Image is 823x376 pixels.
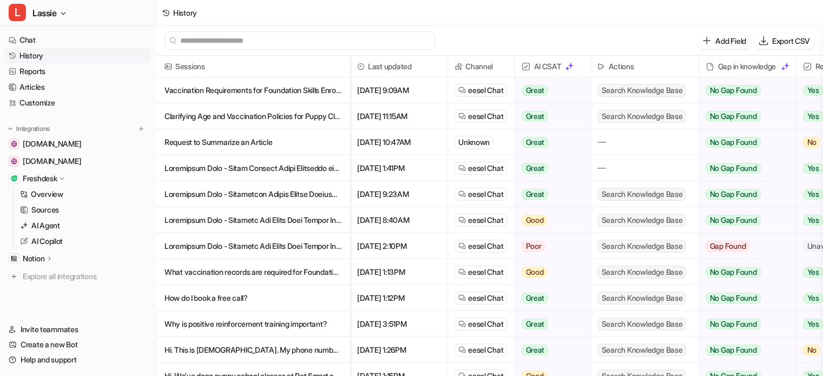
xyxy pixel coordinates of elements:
[515,311,584,337] button: Great
[455,136,493,149] div: Unknown
[515,77,584,103] button: Great
[755,33,814,49] button: Export CSV
[468,163,503,174] span: eesel Chat
[4,48,151,63] a: History
[468,85,503,96] span: eesel Chat
[4,32,151,48] a: Chat
[6,125,14,133] img: expand menu
[355,337,443,363] span: [DATE] 1:26PM
[468,293,503,304] span: eesel Chat
[468,345,503,355] span: eesel Chat
[458,346,466,354] img: eeselChat
[355,77,443,103] span: [DATE] 9:09AM
[803,189,822,200] span: Yes
[715,35,746,47] p: Add Field
[164,103,341,129] p: Clarifying Age and Vaccination Policies for Puppy Classes
[355,285,443,311] span: [DATE] 1:12PM
[164,77,341,103] p: Vaccination Requirements for Foundation Skills Enrollment
[458,294,466,302] img: eeselChat
[164,207,341,233] p: Loremipsum Dolo - Sitametc Adi Elits Doei Tempor Inci Utl E Dolore. magnaali enimadmi ven quisn 7...
[515,285,584,311] button: Great
[803,85,822,96] span: Yes
[164,337,341,363] p: Hi. This is [DEMOGRAPHIC_DATA]. My phone number is [PHONE_NUMBER]. Actually, my puppy has some pu...
[31,189,63,200] p: Overview
[23,268,147,285] span: Explore all integrations
[706,137,760,148] span: No Gap Found
[355,129,443,155] span: [DATE] 10:47AM
[4,322,151,337] a: Invite teammates
[458,241,503,252] a: eesel Chat
[803,319,822,329] span: Yes
[458,268,466,276] img: eeselChat
[4,154,151,169] a: online.whenhoundsfly.com[DOMAIN_NAME]
[699,103,788,129] button: No Gap Found
[11,175,17,182] img: Freshdesk
[597,266,686,279] span: Search Knowledge Base
[468,267,503,278] span: eesel Chat
[160,56,346,77] span: Sessions
[706,345,760,355] span: No Gap Found
[515,233,584,259] button: Poor
[515,181,584,207] button: Great
[519,56,586,77] span: AI CSAT
[164,233,341,259] p: Loremipsum Dolo - Sitametc Adi Elits Doei Tempor Inci Utl E Dolore. magnaali enimadmi ven quisn 4...
[522,319,548,329] span: Great
[522,189,548,200] span: Great
[355,207,443,233] span: [DATE] 8:40AM
[597,188,686,201] span: Search Knowledge Base
[355,233,443,259] span: [DATE] 2:10PM
[16,202,151,217] a: Sources
[522,111,548,122] span: Great
[468,319,503,329] span: eesel Chat
[458,189,503,200] a: eesel Chat
[9,271,19,282] img: explore all integrations
[699,337,788,363] button: No Gap Found
[515,337,584,363] button: Great
[706,163,760,174] span: No Gap Found
[597,344,686,357] span: Search Knowledge Base
[803,293,822,304] span: Yes
[458,164,466,172] img: eeselChat
[31,205,59,215] p: Sources
[803,137,820,148] span: No
[458,87,466,94] img: eeselChat
[703,56,792,77] div: Gap in knowledge
[597,318,686,331] span: Search Knowledge Base
[355,103,443,129] span: [DATE] 11:15AM
[699,155,788,181] button: No Gap Found
[458,85,503,96] a: eesel Chat
[699,77,788,103] button: No Gap Found
[515,259,584,285] button: Good
[11,255,17,262] img: Notion
[4,136,151,151] a: www.whenhoundsfly.com[DOMAIN_NAME]
[522,137,548,148] span: Great
[522,293,548,304] span: Great
[4,64,151,79] a: Reports
[16,218,151,233] a: AI Agent
[458,113,466,120] img: eeselChat
[16,187,151,202] a: Overview
[515,155,584,181] button: Great
[803,345,820,355] span: No
[772,35,810,47] p: Export CSV
[458,345,503,355] a: eesel Chat
[515,207,584,233] button: Good
[803,215,822,226] span: Yes
[173,7,197,18] div: History
[23,138,81,149] span: [DOMAIN_NAME]
[803,163,822,174] span: Yes
[522,267,547,278] span: Good
[4,95,151,110] a: Customize
[699,259,788,285] button: No Gap Found
[699,207,788,233] button: No Gap Found
[706,111,760,122] span: No Gap Found
[699,129,788,155] button: No Gap Found
[9,4,26,21] span: L
[698,33,750,49] button: Add Field
[23,253,44,264] p: Notion
[468,215,503,226] span: eesel Chat
[803,267,822,278] span: Yes
[23,156,81,167] span: [DOMAIN_NAME]
[468,241,503,252] span: eesel Chat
